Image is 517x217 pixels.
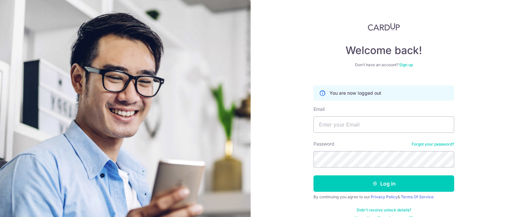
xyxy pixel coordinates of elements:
[412,142,454,147] a: Forgot your password?
[313,141,334,147] label: Password
[313,62,454,68] div: Don’t have an account?
[357,207,411,213] a: Didn't receive unlock details?
[313,175,454,192] button: Log in
[399,62,413,67] a: Sign up
[313,106,325,112] label: Email
[313,116,454,133] input: Enter your Email
[371,194,398,199] a: Privacy Policy
[330,90,381,96] p: You are now logged out
[313,44,454,57] h4: Welcome back!
[401,194,434,199] a: Terms Of Service
[313,194,454,200] div: By continuing you agree to our &
[368,23,400,31] img: CardUp Logo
